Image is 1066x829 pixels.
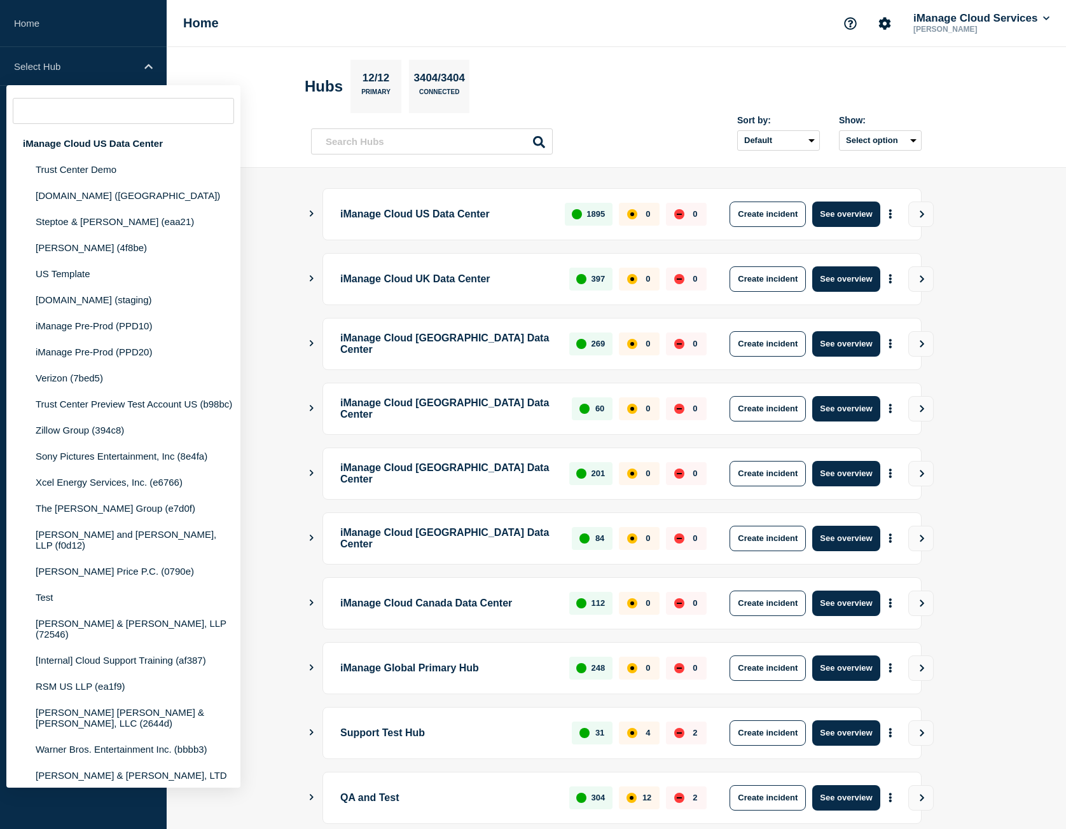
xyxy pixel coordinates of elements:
[311,128,553,154] input: Search Hubs
[419,88,459,102] p: Connected
[882,526,899,550] button: More actions
[6,235,240,261] li: [PERSON_NAME] (4f8be)
[576,663,586,673] div: up
[6,156,240,182] li: Trust Center Demo
[579,533,590,544] div: up
[340,396,557,421] p: iManage Cloud [GEOGRAPHIC_DATA] Data Center
[6,647,240,673] li: [Internal] Cloud Support Training (af387)
[6,365,240,391] li: Verizon (7bed5)
[595,404,604,413] p: 60
[882,397,899,420] button: More actions
[908,461,934,486] button: View
[6,287,240,313] li: [DOMAIN_NAME] (staging)
[576,793,586,803] div: up
[646,533,650,543] p: 0
[730,591,806,616] button: Create incident
[592,469,606,478] p: 201
[908,785,934,811] button: View
[6,313,240,339] li: iManage Pre-Prod (PPD10)
[908,396,934,421] button: View
[839,130,922,151] button: Select option
[183,16,219,31] h1: Home
[6,584,240,610] li: Test
[693,469,697,478] p: 0
[882,721,899,744] button: More actions
[737,130,820,151] select: Sort by
[308,274,315,284] button: Show Connected Hubs
[308,793,315,802] button: Show Connected Hubs
[308,663,315,673] button: Show Connected Hubs
[340,461,555,486] p: iManage Cloud [GEOGRAPHIC_DATA] Data Center
[627,274,637,284] div: affected
[14,61,136,72] p: Select Hub
[646,339,650,348] p: 0
[882,202,899,226] button: More actions
[361,88,391,102] p: Primary
[592,274,606,284] p: 397
[812,720,880,746] button: See overview
[693,663,697,673] p: 0
[674,274,684,284] div: down
[908,331,934,357] button: View
[642,793,651,802] p: 12
[340,526,557,551] p: iManage Cloud [GEOGRAPHIC_DATA] Data Center
[693,209,697,219] p: 0
[730,785,806,811] button: Create incident
[646,209,650,219] p: 0
[730,266,806,292] button: Create incident
[357,72,394,88] p: 12/12
[911,12,1052,25] button: iManage Cloud Services
[882,267,899,291] button: More actions
[646,469,650,478] p: 0
[674,404,684,414] div: down
[646,728,650,737] p: 4
[730,396,806,421] button: Create incident
[882,462,899,485] button: More actions
[592,663,606,673] p: 248
[908,526,934,551] button: View
[308,728,315,737] button: Show Connected Hubs
[646,663,650,673] p: 0
[693,728,697,737] p: 2
[627,469,637,479] div: affected
[693,404,697,413] p: 0
[340,202,550,227] p: iManage Cloud US Data Center
[871,10,898,37] button: Account settings
[627,339,637,349] div: affected
[730,202,806,227] button: Create incident
[579,728,590,738] div: up
[340,266,555,292] p: iManage Cloud UK Data Center
[592,793,606,802] p: 304
[627,533,637,544] div: affected
[693,598,697,608] p: 0
[6,673,240,699] li: RSM US LLP (ea1f9)
[730,331,806,357] button: Create incident
[627,663,637,673] div: affected
[812,785,880,811] button: See overview
[908,720,934,746] button: View
[576,469,586,479] div: up
[6,261,240,287] li: US Template
[646,274,650,284] p: 0
[6,495,240,521] li: The [PERSON_NAME] Group (e7d0f)
[340,785,555,811] p: QA and Test
[6,130,240,156] div: iManage Cloud US Data Center
[592,339,606,348] p: 269
[882,786,899,809] button: More actions
[674,728,684,738] div: down
[908,202,934,227] button: View
[812,331,880,357] button: See overview
[812,202,880,227] button: See overview
[674,598,684,608] div: down
[646,404,650,413] p: 0
[595,728,604,737] p: 31
[908,591,934,616] button: View
[812,461,880,486] button: See overview
[340,655,555,681] p: iManage Global Primary Hub
[627,728,637,738] div: affected
[308,469,315,478] button: Show Connected Hubs
[908,655,934,681] button: View
[576,274,586,284] div: up
[839,115,922,125] div: Show:
[340,331,555,357] p: iManage Cloud [GEOGRAPHIC_DATA] Data Center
